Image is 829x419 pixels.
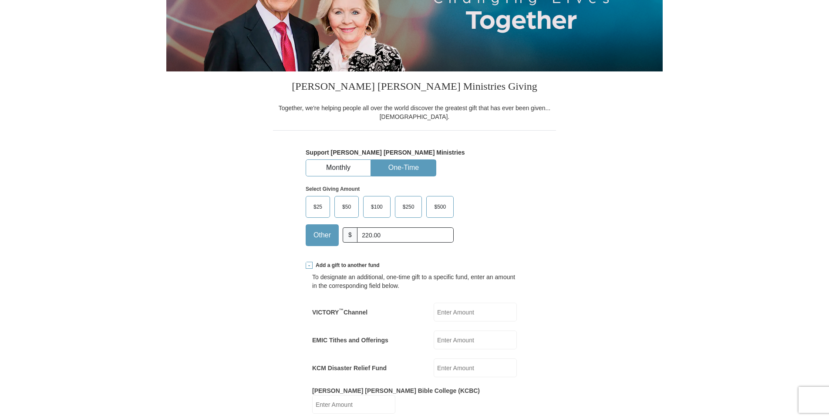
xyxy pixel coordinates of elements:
div: Together, we're helping people all over the world discover the greatest gift that has ever been g... [273,104,556,121]
span: Add a gift to another fund [313,262,380,269]
input: Enter Amount [434,358,517,377]
button: Monthly [306,160,371,176]
sup: ™ [339,307,344,313]
span: $25 [309,200,327,213]
label: EMIC Tithes and Offerings [312,336,388,345]
input: Enter Amount [434,331,517,349]
span: Other [309,229,335,242]
span: $ [343,227,357,243]
strong: Select Giving Amount [306,186,360,192]
input: Enter Amount [312,395,395,414]
h5: Support [PERSON_NAME] [PERSON_NAME] Ministries [306,149,523,156]
label: [PERSON_NAME] [PERSON_NAME] Bible College (KCBC) [312,386,480,395]
button: One-Time [371,160,436,176]
input: Other Amount [357,227,454,243]
label: VICTORY Channel [312,308,367,317]
h3: [PERSON_NAME] [PERSON_NAME] Ministries Giving [273,71,556,104]
span: $100 [367,200,387,213]
span: $50 [338,200,355,213]
span: $250 [398,200,419,213]
span: $500 [430,200,450,213]
input: Enter Amount [434,303,517,321]
div: To designate an additional, one-time gift to a specific fund, enter an amount in the correspondin... [312,273,517,290]
label: KCM Disaster Relief Fund [312,364,387,372]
